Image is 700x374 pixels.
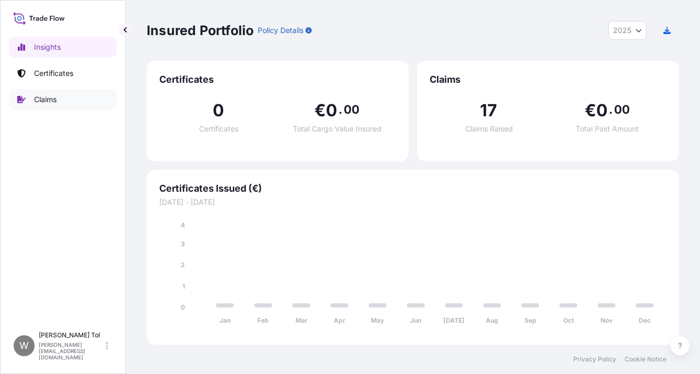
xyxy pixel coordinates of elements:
[524,316,537,324] tspan: Sep
[486,316,498,324] tspan: Aug
[576,125,639,133] span: Total Paid Amount
[465,125,513,133] span: Claims Raised
[625,355,666,364] a: Cookie Notice
[182,282,185,290] tspan: 1
[147,22,254,39] p: Insured Portfolio
[596,102,608,119] span: 0
[614,105,630,114] span: 00
[585,102,596,119] span: €
[181,221,185,229] tspan: 4
[181,303,185,311] tspan: 0
[257,316,269,324] tspan: Feb
[639,316,651,324] tspan: Dec
[443,316,465,324] tspan: [DATE]
[480,102,497,119] span: 17
[410,316,421,324] tspan: Jun
[573,355,616,364] a: Privacy Policy
[613,25,631,36] span: 2025
[34,68,73,79] p: Certificates
[9,89,117,110] a: Claims
[334,316,345,324] tspan: Apr
[34,94,57,105] p: Claims
[296,316,308,324] tspan: Mar
[371,316,385,324] tspan: May
[314,102,326,119] span: €
[159,73,396,86] span: Certificates
[430,73,666,86] span: Claims
[159,197,666,207] span: [DATE] - [DATE]
[293,125,381,133] span: Total Cargo Value Insured
[326,102,337,119] span: 0
[213,102,224,119] span: 0
[338,105,342,114] span: .
[39,342,104,360] p: [PERSON_NAME][EMAIL_ADDRESS][DOMAIN_NAME]
[39,331,104,339] p: [PERSON_NAME] Tol
[9,63,117,84] a: Certificates
[344,105,359,114] span: 00
[220,316,231,324] tspan: Jan
[563,316,574,324] tspan: Oct
[609,105,612,114] span: .
[159,182,666,195] span: Certificates Issued (€)
[9,37,117,58] a: Insights
[181,261,185,269] tspan: 2
[608,21,647,40] button: Year Selector
[34,42,61,52] p: Insights
[181,240,185,248] tspan: 3
[199,125,238,133] span: Certificates
[600,316,613,324] tspan: Nov
[258,25,303,36] p: Policy Details
[19,340,29,351] span: W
